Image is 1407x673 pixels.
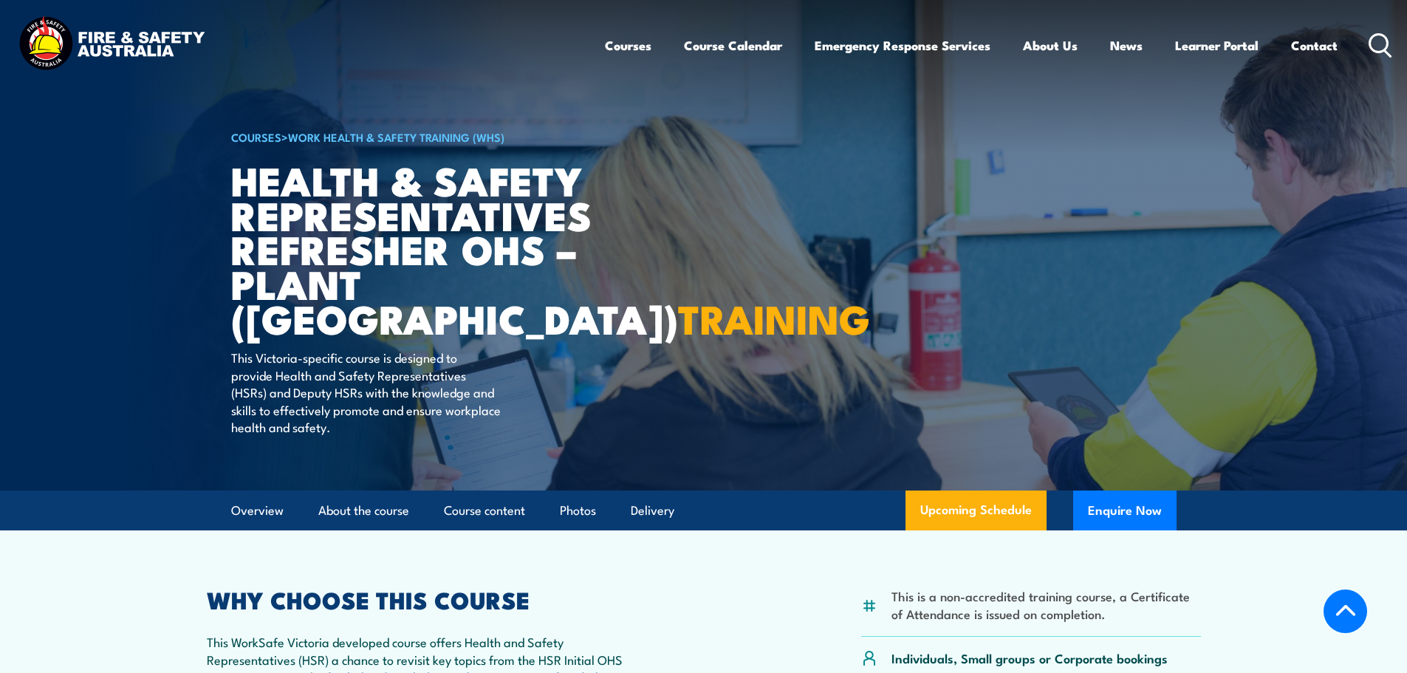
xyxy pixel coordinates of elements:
[1291,26,1338,65] a: Contact
[684,26,782,65] a: Course Calendar
[231,163,596,335] h1: Health & Safety Representatives Refresher OHS – Plant ([GEOGRAPHIC_DATA])
[891,587,1201,622] li: This is a non-accredited training course, a Certificate of Attendance is issued on completion.
[631,491,674,530] a: Delivery
[1023,26,1078,65] a: About Us
[288,129,504,145] a: Work Health & Safety Training (WHS)
[815,26,990,65] a: Emergency Response Services
[560,491,596,530] a: Photos
[678,287,870,348] strong: TRAINING
[1073,491,1177,530] button: Enquire Now
[207,589,638,609] h2: WHY CHOOSE THIS COURSE
[605,26,651,65] a: Courses
[231,491,284,530] a: Overview
[231,128,596,146] h6: >
[318,491,409,530] a: About the course
[1110,26,1143,65] a: News
[444,491,525,530] a: Course content
[1175,26,1259,65] a: Learner Portal
[891,649,1168,666] p: Individuals, Small groups or Corporate bookings
[231,129,281,145] a: COURSES
[906,491,1047,530] a: Upcoming Schedule
[231,349,501,435] p: This Victoria-specific course is designed to provide Health and Safety Representatives (HSRs) and...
